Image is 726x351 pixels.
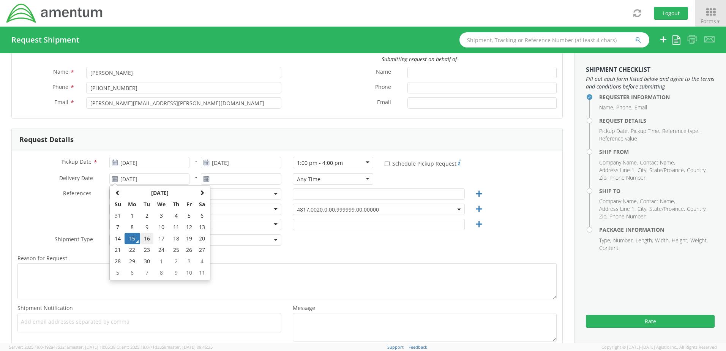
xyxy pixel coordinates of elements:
td: 6 [125,267,140,278]
td: 23 [140,244,153,256]
span: Phone [52,83,68,90]
td: 8 [153,267,169,278]
li: Zip [599,174,608,182]
td: 4 [196,256,208,267]
li: Width [655,237,670,244]
li: Zip [599,213,608,220]
span: Email [377,98,391,107]
h4: Ship To [599,188,715,194]
span: Add email addresses separated by comma [21,318,278,326]
td: 10 [153,221,169,233]
span: 4817.0020.0.00.999999.00.00000 [293,204,465,215]
td: 18 [169,233,183,244]
li: Phone Number [609,174,646,182]
td: 3 [183,256,196,267]
li: Type [599,237,611,244]
h4: Requester Information [599,94,715,100]
h4: Package Information [599,227,715,232]
li: Phone Number [609,213,646,220]
input: Schedule Pickup Request [385,161,390,166]
li: Weight [690,237,708,244]
img: dyn-intl-logo-049831509241104b2a82.png [6,3,104,24]
li: Country [687,166,707,174]
a: Support [387,344,404,350]
td: 25 [169,244,183,256]
li: Address Line 1 [599,205,636,213]
h3: Shipment Checklist [586,66,715,73]
th: Select Month [125,187,196,199]
span: Copyright © [DATE]-[DATE] Agistix Inc., All Rights Reserved [601,344,717,350]
span: Previous Month [115,190,120,195]
td: 22 [125,244,140,256]
li: Height [672,237,688,244]
td: 2 [140,210,153,221]
th: Fr [183,199,196,210]
li: Company Name [599,159,638,166]
td: 27 [196,244,208,256]
label: Schedule Pickup Request [385,158,461,168]
h3: Request Details [19,136,74,144]
li: Name [599,104,614,111]
span: Message [293,304,315,311]
li: Email [634,104,647,111]
th: Su [111,199,125,210]
li: Address Line 1 [599,166,636,174]
span: Forms [701,17,721,25]
span: master, [DATE] 10:05:38 [69,344,115,350]
th: We [153,199,169,210]
td: 20 [196,233,208,244]
td: 12 [183,221,196,233]
span: Pickup Date [62,158,92,165]
span: 4817.0020.0.00.999999.00.00000 [297,206,461,213]
td: 9 [169,267,183,278]
span: Client: 2025.18.0-71d3358 [117,344,213,350]
span: Phone [375,83,391,92]
span: Shipment Notification [17,304,73,311]
li: City [638,205,647,213]
li: Reference value [599,135,637,142]
h4: Request Shipment [11,36,79,44]
span: Shipment Type [55,236,93,244]
h4: Request Details [599,118,715,123]
td: 11 [169,221,183,233]
span: Fill out each form listed below and agree to the terms and conditions before submitting [586,75,715,90]
td: 16 [140,233,153,244]
th: Mo [125,199,140,210]
li: State/Province [649,166,685,174]
td: 17 [153,233,169,244]
span: master, [DATE] 09:46:25 [166,344,213,350]
span: Next Month [199,190,205,195]
td: 8 [125,221,140,233]
li: Reference type [662,127,699,135]
li: Contact Name [640,159,675,166]
td: 1 [125,210,140,221]
td: 14 [111,233,125,244]
li: Number [613,237,634,244]
td: 29 [125,256,140,267]
span: Name [376,68,391,77]
td: 6 [196,210,208,221]
th: Th [169,199,183,210]
a: Feedback [409,344,427,350]
span: Name [53,68,68,75]
div: 1:00 pm - 4:00 pm [297,159,343,167]
td: 5 [183,210,196,221]
td: 9 [140,221,153,233]
td: 5 [111,267,125,278]
li: Company Name [599,198,638,205]
td: 7 [140,267,153,278]
li: Pickup Time [631,127,660,135]
td: 31 [111,210,125,221]
i: Submitting request on behalf of [382,55,457,63]
td: 4 [169,210,183,221]
button: Rate [586,315,715,328]
li: Content [599,244,619,252]
li: Phone [616,104,633,111]
li: Contact Name [640,198,675,205]
button: Logout [654,7,688,20]
li: Country [687,205,707,213]
span: ▼ [716,18,721,25]
span: Email [54,98,68,106]
td: 21 [111,244,125,256]
td: 28 [111,256,125,267]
